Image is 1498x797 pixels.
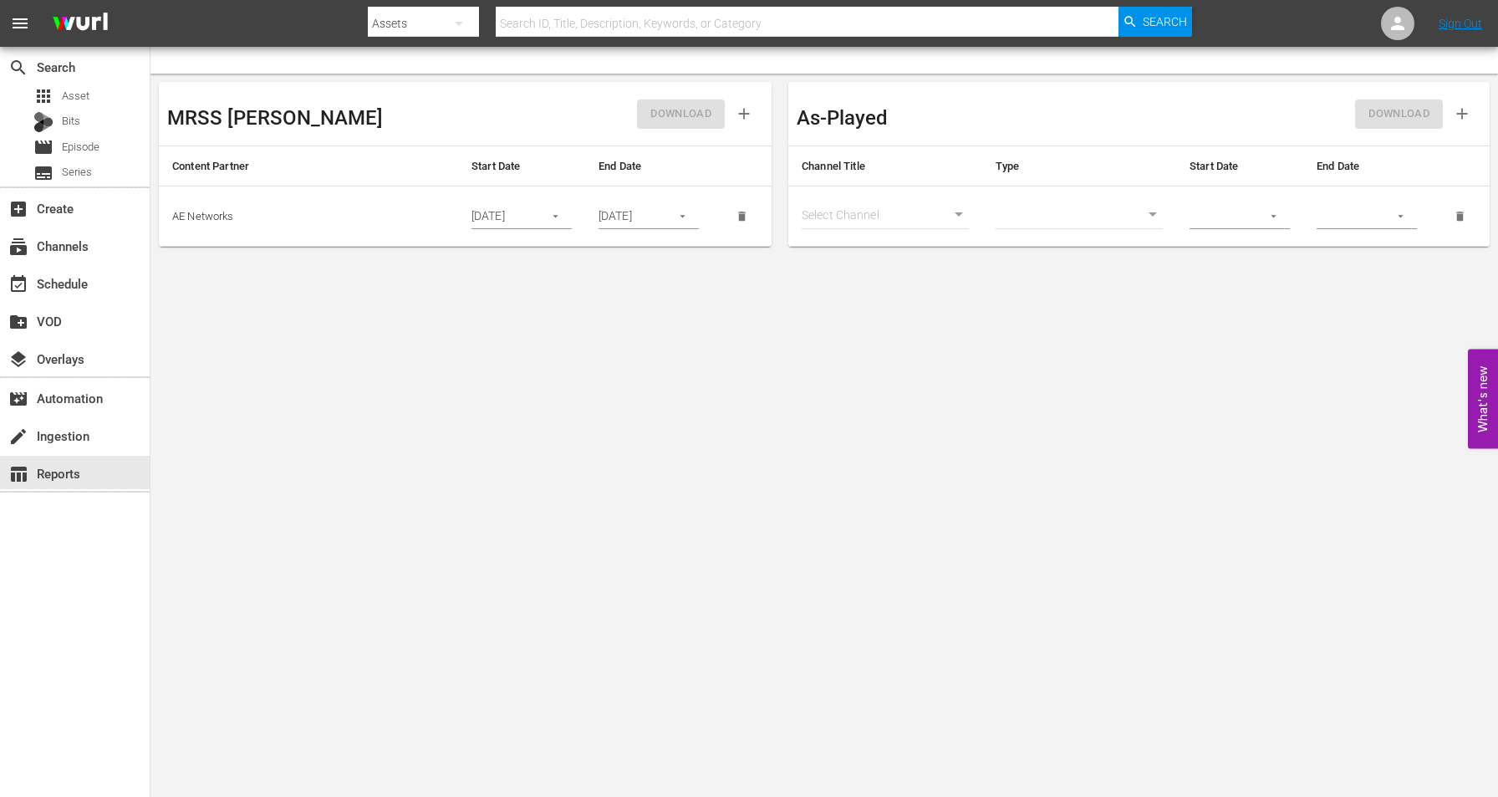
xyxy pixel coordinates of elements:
[62,88,89,105] span: Asset
[585,146,712,186] th: End Date
[8,274,28,294] span: Schedule
[33,137,53,157] span: Episode
[1118,7,1192,37] button: Search
[726,200,758,232] button: delete
[8,350,28,370] span: Overlays
[62,139,99,156] span: Episode
[802,204,969,229] div: Select Channel
[33,86,53,106] span: Asset
[1444,200,1476,232] button: delete
[982,146,1176,186] th: Type
[8,58,28,78] span: Search
[8,237,28,257] span: Channels
[159,186,458,247] td: AE Networks
[40,4,120,43] img: ans4CAIJ8jUAAAAAAAAAAAAAAAAAAAAAAAAgQb4GAAAAAAAAAAAAAAAAAAAAAAAAJMjXAAAAAAAAAAAAAAAAAAAAAAAAgAT5G...
[1439,17,1482,30] a: Sign Out
[8,199,28,219] span: Create
[1468,349,1498,448] button: Open Feedback Widget
[8,312,28,332] span: VOD
[1176,146,1303,186] th: Start Date
[1143,7,1187,37] span: Search
[33,112,53,132] div: Bits
[458,146,585,186] th: Start Date
[788,146,982,186] th: Channel Title
[167,107,383,129] h3: MRSS [PERSON_NAME]
[1303,146,1430,186] th: End Date
[10,13,30,33] span: menu
[62,164,92,181] span: Series
[8,427,28,447] span: Ingestion
[159,146,458,186] th: Content Partner
[33,163,53,183] span: Series
[8,389,28,409] span: Automation
[62,113,80,130] span: Bits
[797,107,888,129] h3: As-Played
[8,464,28,484] span: Reports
